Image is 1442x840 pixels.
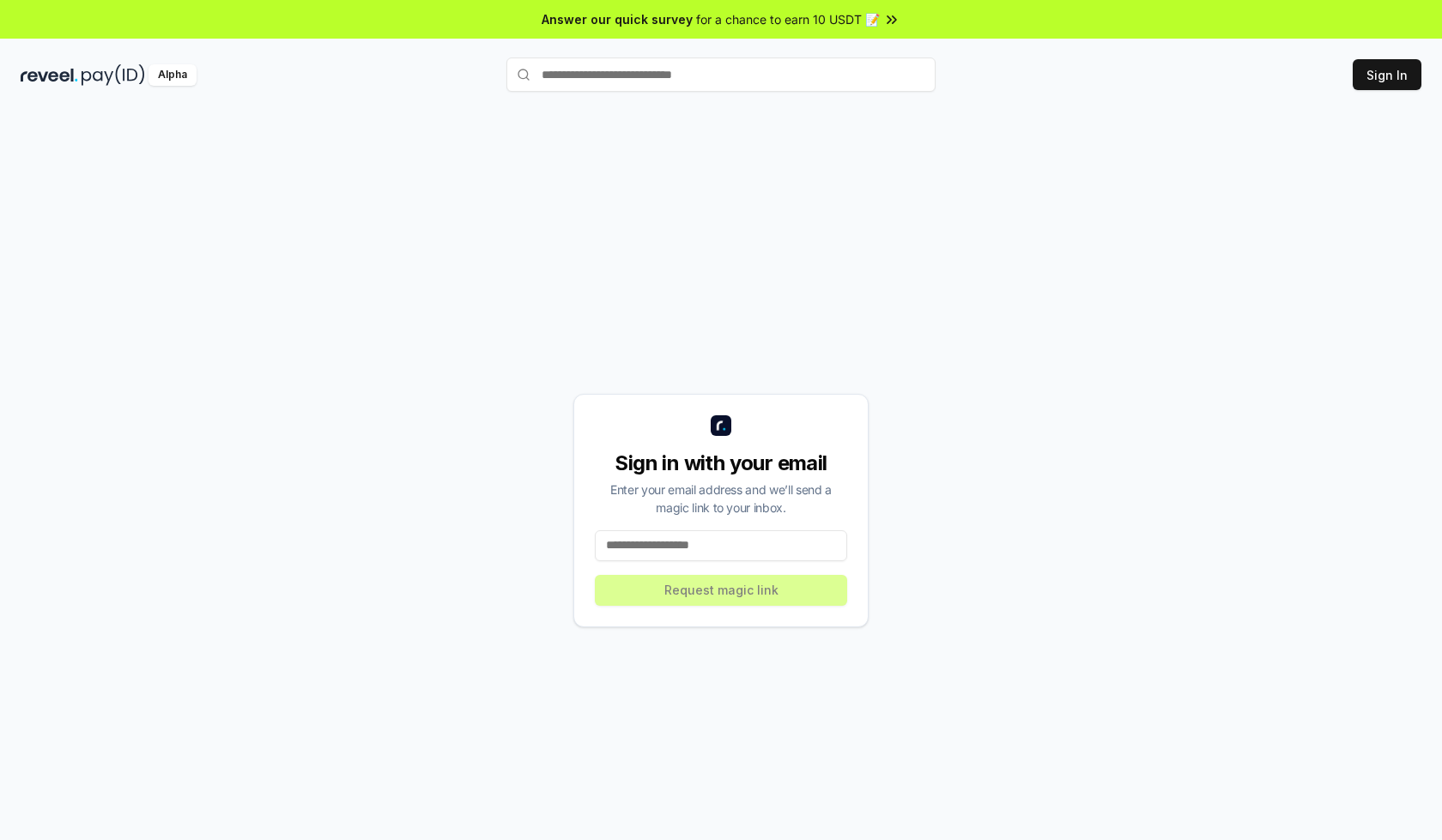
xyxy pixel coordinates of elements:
[542,10,693,28] span: Answer our quick survey
[696,10,880,28] span: for a chance to earn 10 USDT 📝
[595,450,847,477] div: Sign in with your email
[148,64,197,86] div: Alpha
[21,64,78,86] img: reveel_dark
[711,415,731,436] img: logo_small
[595,480,847,517] div: Enter your email address and we’ll send a magic link to your inbox.
[82,64,145,86] img: pay_id
[1353,59,1421,90] button: Sign In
